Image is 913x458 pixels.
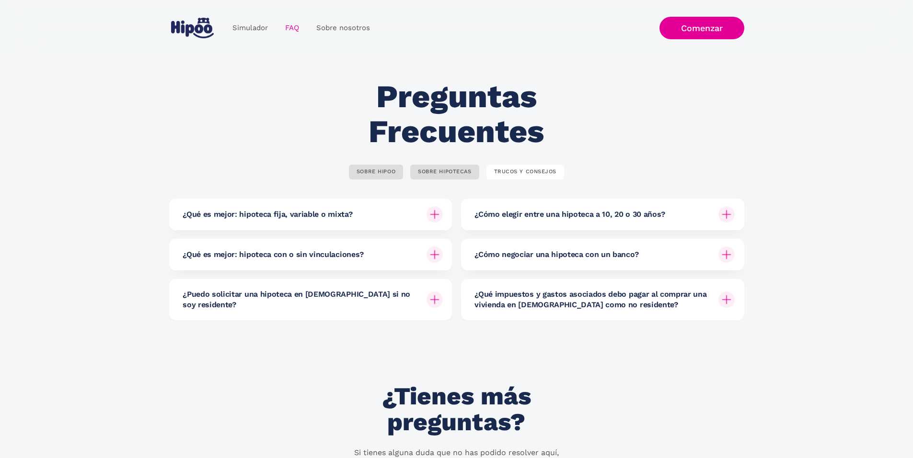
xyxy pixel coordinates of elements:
a: Simulador [224,19,277,37]
a: Comenzar [659,17,744,39]
h6: ¿Qué es mejor: hipoteca fija, variable o mixta? [183,209,352,220]
div: SOBRE HIPOO [357,168,395,176]
h2: Preguntas Frecuentes [314,79,599,149]
h1: ¿Tienes más preguntas? [346,383,567,435]
h6: ¿Qué impuestos y gastos asociados debo pagar al comprar una vivienda en [DEMOGRAPHIC_DATA] como n... [474,289,711,311]
div: SOBRE HIPOTECAS [418,168,471,176]
div: TRUCOS Y CONSEJOS [494,168,557,176]
a: home [169,14,216,42]
h6: ¿Qué es mejor: hipoteca con o sin vinculaciones? [183,249,364,260]
h6: ¿Cómo negociar una hipoteca con un banco? [474,249,638,260]
a: Sobre nosotros [308,19,379,37]
h6: ¿Puedo solicitar una hipoteca en [DEMOGRAPHIC_DATA] si no soy residente? [183,289,419,311]
a: FAQ [277,19,308,37]
h6: ¿Cómo elegir entre una hipoteca a 10, 20 o 30 años? [474,209,665,220]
